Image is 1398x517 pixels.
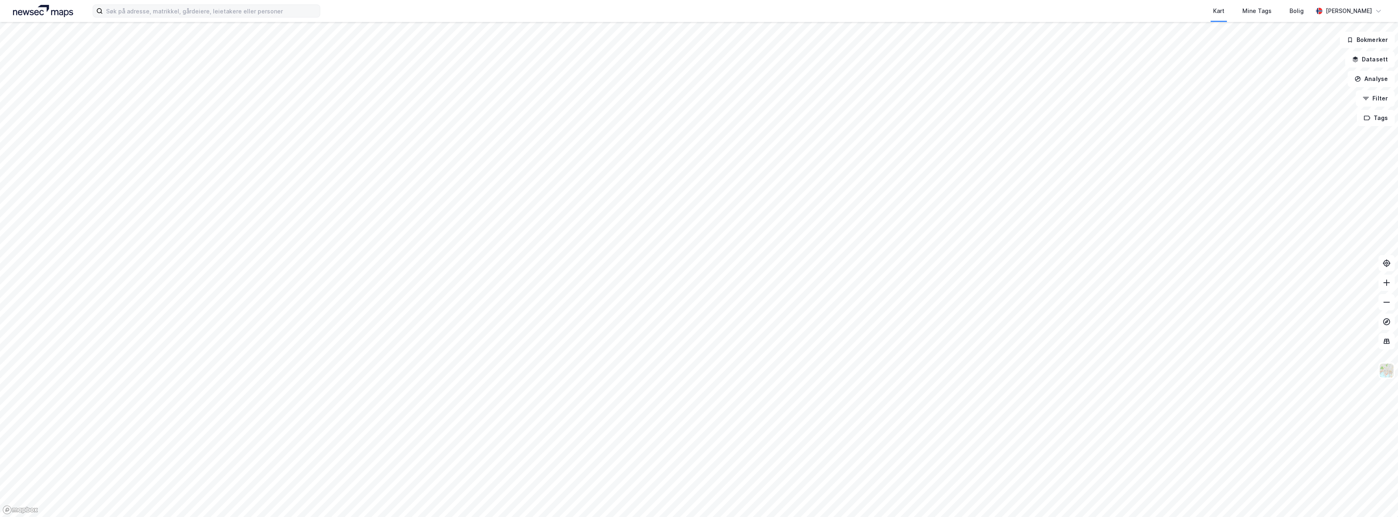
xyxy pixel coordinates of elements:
div: Mine Tags [1242,6,1272,16]
img: logo.a4113a55bc3d86da70a041830d287a7e.svg [13,5,73,17]
div: Kontrollprogram for chat [1357,478,1398,517]
iframe: Chat Widget [1357,478,1398,517]
input: Søk på adresse, matrikkel, gårdeiere, leietakere eller personer [103,5,320,17]
div: Kart [1213,6,1224,16]
div: [PERSON_NAME] [1326,6,1372,16]
div: Bolig [1289,6,1304,16]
